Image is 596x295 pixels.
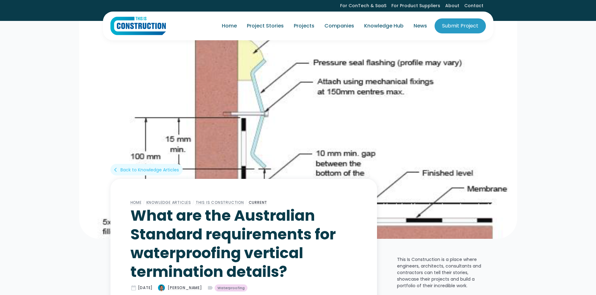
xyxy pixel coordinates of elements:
img: What are the Australian Standard requirements for waterproofing vertical termination details? [79,20,517,239]
a: Waterproofing [215,284,247,292]
a: Current [249,200,267,205]
a: Home [130,200,142,205]
a: Knowledge Articles [146,200,191,205]
div: [PERSON_NAME] [168,285,202,291]
a: Home [217,17,242,35]
img: This Is Construction Logo [110,17,166,35]
a: Knowledge Hub [359,17,409,35]
a: arrow_back_iosBack to Knowledge Articles [110,164,183,175]
p: This Is Construction is a place where engineers, architects, consultants and contractors can tell... [397,256,486,289]
div: date_range [130,285,137,291]
a: Project Stories [242,17,289,35]
div: [DATE] [138,285,153,291]
a: Submit Project [435,18,486,33]
div: Waterproofing [217,285,245,291]
img: What are the Australian Standard requirements for waterproofing vertical termination details? [158,284,165,292]
a: [PERSON_NAME] [158,284,202,292]
div: / [142,199,146,206]
div: / [244,199,249,206]
div: / [191,199,196,206]
a: News [409,17,432,35]
div: arrow_back_ios [114,167,119,173]
div: Back to Knowledge Articles [120,167,179,173]
div: label [207,285,213,291]
h1: What are the Australian Standard requirements for waterproofing vertical termination details? [130,206,357,281]
a: This Is Construction [196,200,244,205]
a: home [110,17,166,35]
a: Projects [289,17,319,35]
a: Companies [319,17,359,35]
div: Submit Project [442,22,478,30]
